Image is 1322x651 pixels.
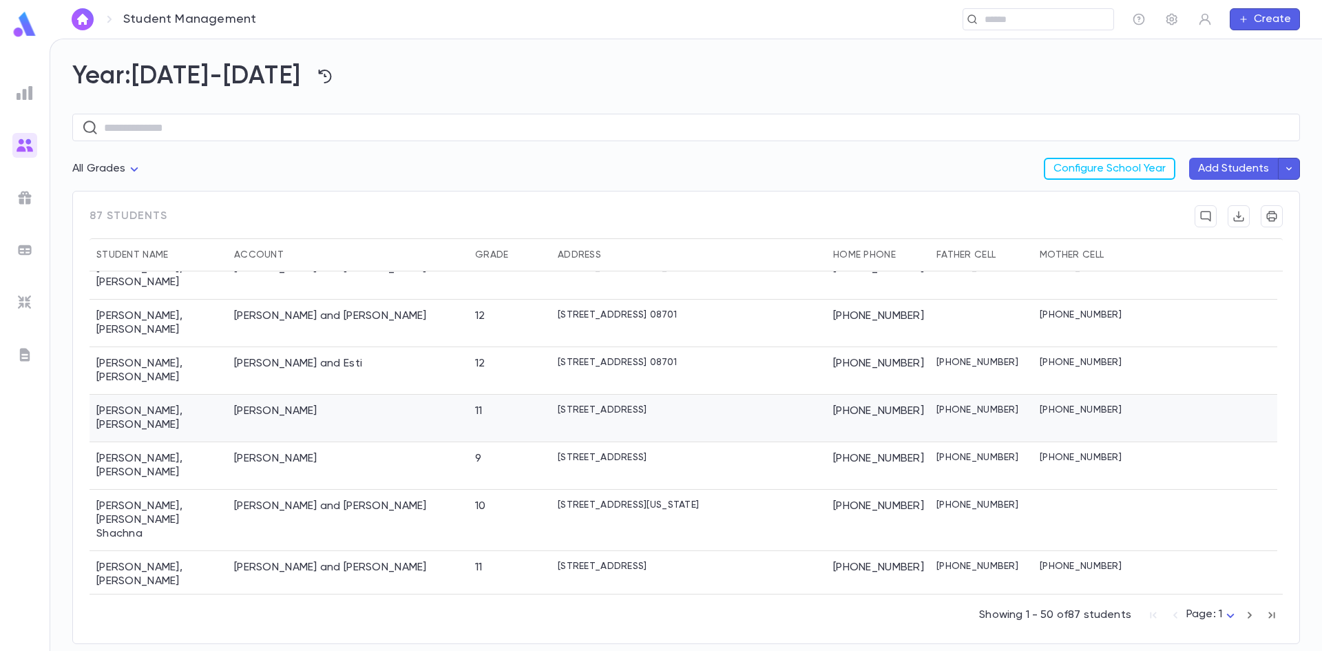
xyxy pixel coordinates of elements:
div: 12 [475,309,485,323]
div: 12 [475,357,485,371]
span: 87 students [90,209,167,223]
p: [PHONE_NUMBER] [1040,357,1122,368]
div: Home Phone [826,238,930,271]
div: Home Phone [833,238,896,271]
div: Egert, Tzvi Yaakov [234,452,317,466]
p: Showing 1 - 50 of 87 students [979,608,1131,622]
div: All Grades [72,156,143,183]
div: Father Cell [930,238,1033,271]
p: [STREET_ADDRESS] [558,561,647,572]
div: Page: 1 [1186,604,1239,626]
p: [PHONE_NUMBER] [936,499,1018,510]
p: [STREET_ADDRESS] 08701 [558,357,677,368]
p: [STREET_ADDRESS][US_STATE] [558,499,699,510]
div: [PHONE_NUMBER] [826,551,930,599]
button: Add Students [1189,158,1278,180]
div: Account [234,238,284,271]
p: Student Management [123,12,256,27]
img: imports_grey.530a8a0e642e233f2baf0ef88e8c9fcb.svg [17,294,33,311]
p: [STREET_ADDRESS] [558,452,647,463]
img: campaigns_grey.99e729a5f7ee94e3726e6486bddda8f1.svg [17,189,33,206]
div: [PHONE_NUMBER] [826,395,930,442]
p: [PHONE_NUMBER] [1040,404,1122,415]
div: [PERSON_NAME] , [PERSON_NAME] [90,442,227,490]
div: [PERSON_NAME] , [PERSON_NAME] [90,300,227,347]
span: Page: 1 [1186,609,1222,620]
div: 11 [475,404,483,418]
div: Eckstein, Aaron and Esti [234,357,362,371]
div: Grade [475,238,508,271]
div: [PHONE_NUMBER] [826,252,930,300]
img: letters_grey.7941b92b52307dd3b8a917253454ce1c.svg [17,347,33,363]
div: Grade [468,238,551,271]
div: Mother Cell [1040,238,1104,271]
div: [PHONE_NUMBER] [826,347,930,395]
p: [STREET_ADDRESS] 08701 [558,309,677,320]
p: [PHONE_NUMBER] [936,561,1018,572]
p: [PHONE_NUMBER] [936,357,1018,368]
div: [PHONE_NUMBER] [826,490,930,551]
p: [PHONE_NUMBER] [1040,561,1122,572]
div: [PERSON_NAME] , [PERSON_NAME] [90,395,227,442]
div: Account [227,238,468,271]
div: Student Name [96,238,168,271]
h2: Year: [DATE]-[DATE] [72,61,1300,92]
p: [STREET_ADDRESS] [558,404,647,415]
button: Configure School Year [1044,158,1175,180]
img: logo [11,11,39,38]
div: [PERSON_NAME] , [PERSON_NAME] [90,252,227,300]
div: Epstein, Sruly and Malkie [234,561,427,575]
div: [PERSON_NAME] , [PERSON_NAME] Shachna [90,490,227,551]
div: 11 [475,561,483,575]
button: Create [1230,8,1300,30]
div: [PERSON_NAME] , [PERSON_NAME] [90,347,227,395]
div: Address [551,238,826,271]
span: All Grades [72,163,126,174]
div: Father Cell [936,238,996,271]
img: home_white.a664292cf8c1dea59945f0da9f25487c.svg [74,14,91,25]
div: Egert, Tzvi Yaakov [234,404,317,418]
div: Student Name [90,238,227,271]
div: [PERSON_NAME] , [PERSON_NAME] [90,551,227,599]
img: reports_grey.c525e4749d1bce6a11f5fe2a8de1b229.svg [17,85,33,101]
div: Mother Cell [1033,238,1136,271]
p: [PHONE_NUMBER] [1040,309,1122,320]
img: students_gradient.3b4df2a2b995ef5086a14d9e1675a5ee.svg [17,137,33,154]
div: Dreyfuss, Shimon and Kayla [234,309,427,323]
p: [PHONE_NUMBER] [936,452,1018,463]
div: [PHONE_NUMBER] [826,300,930,347]
img: batches_grey.339ca447c9d9533ef1741baa751efc33.svg [17,242,33,258]
div: Address [558,238,601,271]
div: 9 [475,452,481,466]
div: [PHONE_NUMBER] [826,442,930,490]
p: [PHONE_NUMBER] [1040,452,1122,463]
div: 10 [475,499,486,513]
p: [PHONE_NUMBER] [936,404,1018,415]
div: Eidelman, Efraim Yaakov and Malka [234,499,427,513]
